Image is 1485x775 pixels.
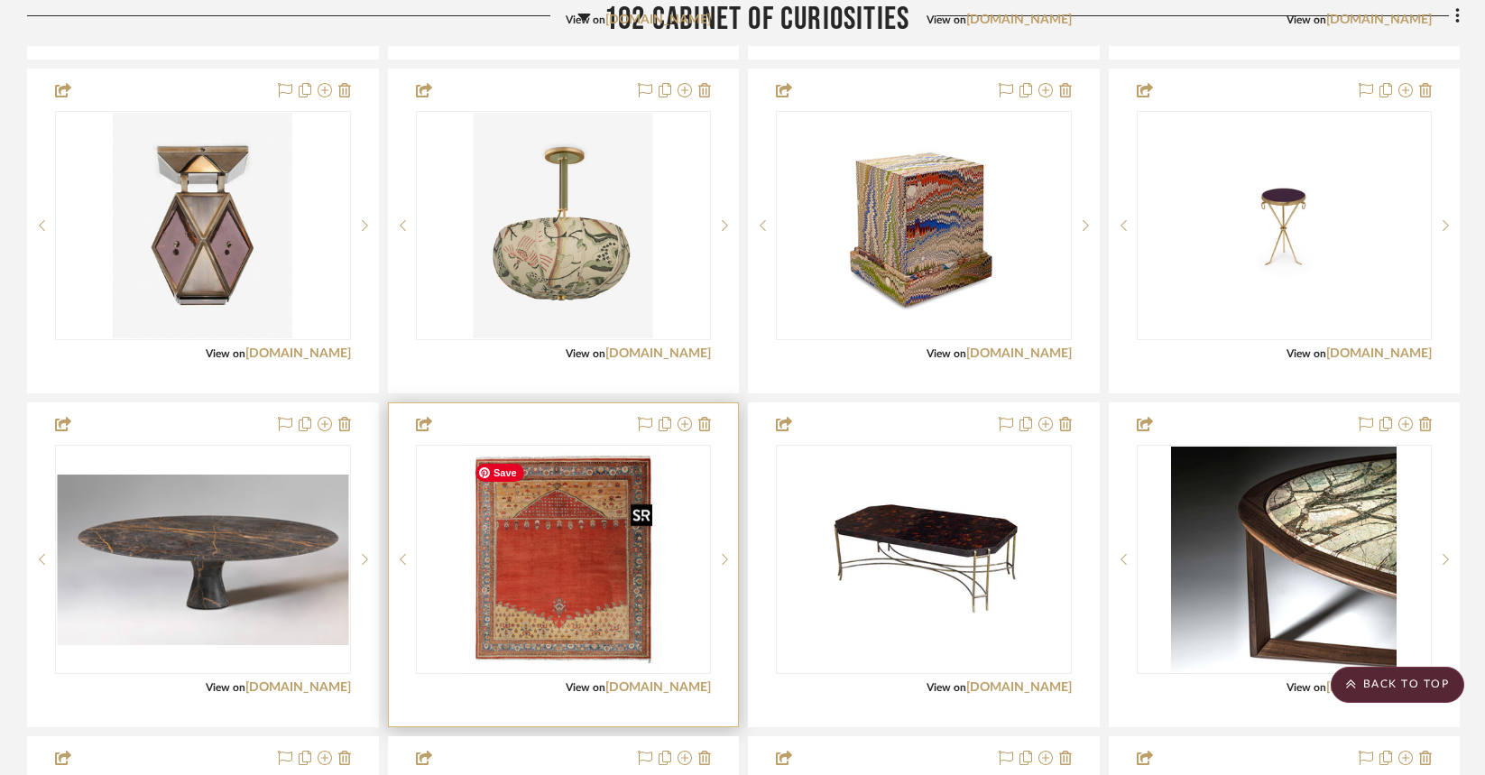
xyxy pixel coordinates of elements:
div: 0 [417,446,711,673]
a: [DOMAIN_NAME] [1326,14,1432,26]
span: View on [1287,348,1326,359]
img: Wren Cocktail Table [811,447,1037,672]
div: 0 [56,446,350,673]
img: Triangolo Oval Coffee Table by Ivano Colombo [1171,447,1397,672]
a: [DOMAIN_NAME] [1326,681,1432,694]
span: View on [206,348,245,359]
div: 0 [417,112,711,339]
span: View on [927,348,966,359]
div: 0 [1138,112,1432,339]
a: [DOMAIN_NAME] [966,347,1072,360]
span: Save [475,464,524,482]
a: [DOMAIN_NAME] [966,681,1072,694]
span: View on [1287,14,1326,25]
span: View on [206,682,245,693]
a: [DOMAIN_NAME] [966,14,1072,26]
a: [DOMAIN_NAME] [245,681,351,694]
a: [DOMAIN_NAME] [245,347,351,360]
span: View on [566,682,605,693]
img: Large Pedestal Plinth [811,113,1037,338]
span: View on [927,14,966,25]
span: View on [927,682,966,693]
a: [DOMAIN_NAME] [1326,347,1432,360]
span: View on [566,348,605,359]
span: View on [566,14,605,25]
a: [DOMAIN_NAME] [605,347,711,360]
a: [DOMAIN_NAME] [605,681,711,694]
scroll-to-top-button: BACK TO TOP [1331,667,1464,703]
img: KRB Drinks Table in Brass Aubergine [1190,113,1379,338]
img: Antique Zeigler Carpet with Mihrab Design [466,447,659,672]
span: View on [1287,682,1326,693]
img: Pencombe Hang [474,113,653,338]
a: [DOMAIN_NAME] [605,14,711,26]
div: 0 [777,112,1071,339]
img: Port Saint Laurent Refined Contemporary Marble Oval Low Table 130/27 [57,475,349,645]
img: Kardamyli Flush Mount [113,113,292,338]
